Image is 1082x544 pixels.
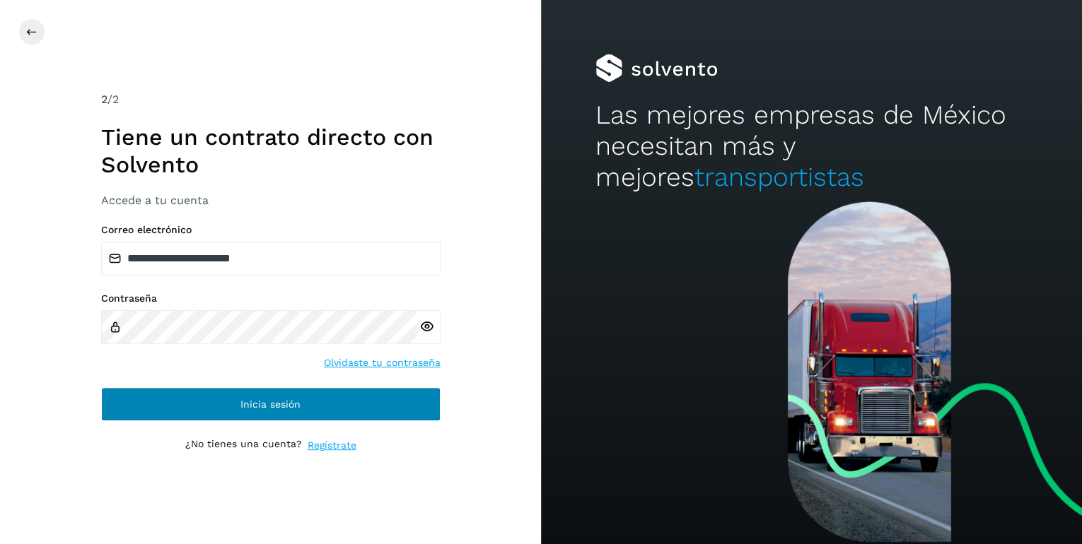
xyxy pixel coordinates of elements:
[101,194,441,207] h3: Accede a tu cuenta
[101,224,441,236] label: Correo electrónico
[308,438,356,453] a: Regístrate
[694,162,864,192] span: transportistas
[185,438,302,453] p: ¿No tienes una cuenta?
[101,292,441,304] label: Contraseña
[324,355,441,370] a: Olvidaste tu contraseña
[101,124,441,178] h1: Tiene un contrato directo con Solvento
[101,91,441,108] div: /2
[240,399,301,409] span: Inicia sesión
[101,93,107,106] span: 2
[595,100,1028,194] h2: Las mejores empresas de México necesitan más y mejores
[101,387,441,421] button: Inicia sesión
